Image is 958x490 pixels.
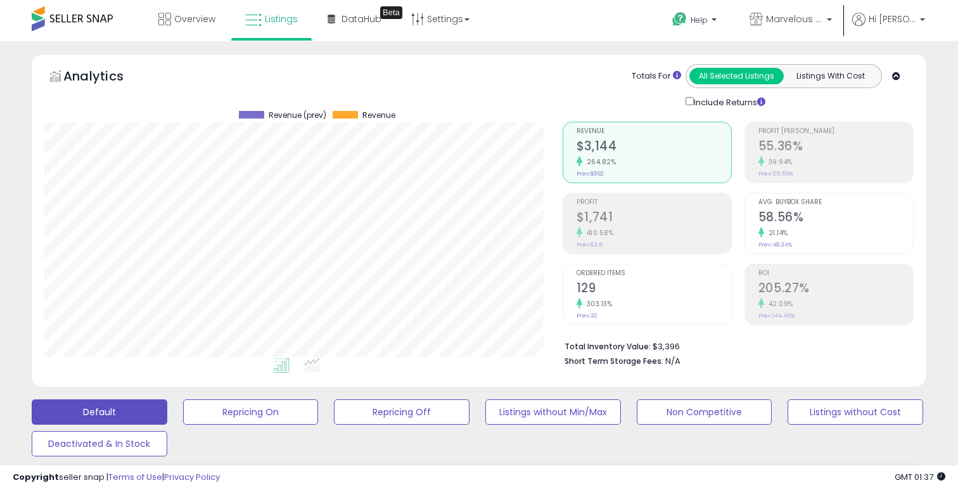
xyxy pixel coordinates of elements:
span: Overview [174,13,215,25]
small: Prev: $341 [577,241,603,248]
i: Get Help [672,11,687,27]
h5: Analytics [63,67,148,88]
li: $3,396 [565,338,904,353]
button: Deactivated & In Stock [32,431,167,456]
small: 39.94% [764,157,793,167]
a: Help [662,2,729,41]
span: N/A [665,355,680,367]
span: Help [691,15,708,25]
small: Prev: 32 [577,312,597,319]
small: 264.82% [582,157,616,167]
h2: 205.27% [758,281,913,298]
small: 410.58% [582,228,614,238]
h2: $3,144 [577,139,731,156]
button: Repricing On [183,399,319,425]
span: 2025-09-9 01:37 GMT [895,471,945,483]
small: Prev: 39.56% [758,170,793,177]
button: Default [32,399,167,425]
b: Short Term Storage Fees: [565,356,663,366]
button: Non Competitive [637,399,772,425]
span: DataHub [342,13,381,25]
small: Prev: 144.46% [758,312,795,319]
div: Include Returns [676,94,781,109]
div: Tooltip anchor [380,6,402,19]
span: Listings [265,13,298,25]
span: Profit [577,199,731,206]
button: Listings without Cost [788,399,923,425]
h2: 129 [577,281,731,298]
button: Repricing Off [334,399,469,425]
h2: $1,741 [577,210,731,227]
span: Revenue [362,111,395,120]
h2: 58.56% [758,210,913,227]
button: Listings With Cost [783,68,878,84]
a: Privacy Policy [164,471,220,483]
small: 21.14% [764,228,788,238]
div: Totals For [632,70,681,82]
a: Terms of Use [108,471,162,483]
span: Avg. Buybox Share [758,199,913,206]
b: Total Inventory Value: [565,341,651,352]
a: Hi [PERSON_NAME] [852,13,925,41]
span: Revenue (prev) [269,111,326,120]
div: seller snap | | [13,472,220,484]
small: Prev: $862 [577,170,604,177]
button: All Selected Listings [689,68,784,84]
span: Marvelous Enterprises [766,13,823,25]
small: 303.13% [582,299,613,309]
button: Listings without Min/Max [485,399,621,425]
span: ROI [758,270,913,277]
span: Ordered Items [577,270,731,277]
small: Prev: 48.34% [758,241,792,248]
small: 42.09% [764,299,793,309]
span: Hi [PERSON_NAME] [869,13,916,25]
h2: 55.36% [758,139,913,156]
span: Profit [PERSON_NAME] [758,128,913,135]
span: Revenue [577,128,731,135]
strong: Copyright [13,471,59,483]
